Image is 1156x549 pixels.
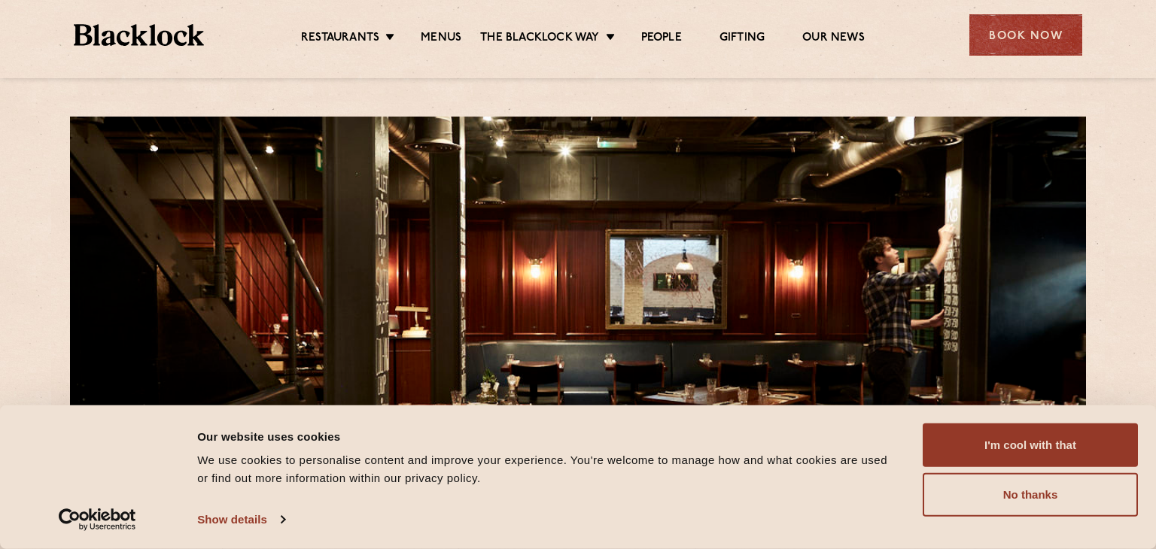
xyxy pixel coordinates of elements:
[480,31,599,47] a: The Blacklock Way
[641,31,682,47] a: People
[197,451,889,487] div: We use cookies to personalise content and improve your experience. You're welcome to manage how a...
[421,31,461,47] a: Menus
[923,423,1138,467] button: I'm cool with that
[719,31,765,47] a: Gifting
[197,427,889,445] div: Our website uses cookies
[969,14,1082,56] div: Book Now
[923,473,1138,517] button: No thanks
[802,31,865,47] a: Our News
[197,508,284,531] a: Show details
[32,508,163,531] a: Usercentrics Cookiebot - opens in a new window
[301,31,379,47] a: Restaurants
[74,24,204,46] img: BL_Textured_Logo-footer-cropped.svg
